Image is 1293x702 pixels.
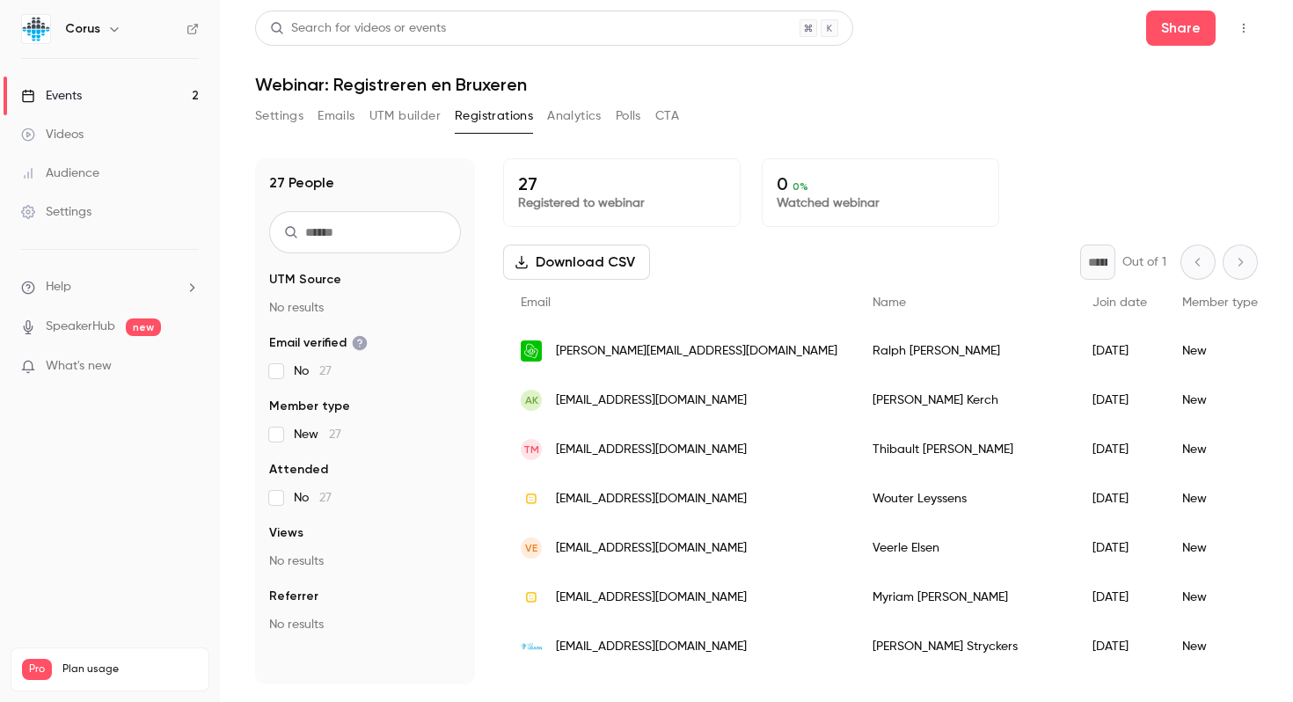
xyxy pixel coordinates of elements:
[556,589,747,607] span: [EMAIL_ADDRESS][DOMAIN_NAME]
[255,102,303,130] button: Settings
[1092,296,1147,309] span: Join date
[318,102,354,130] button: Emails
[1075,622,1165,671] div: [DATE]
[873,296,906,309] span: Name
[855,425,1075,474] div: Thibault [PERSON_NAME]
[319,365,332,377] span: 27
[556,490,747,508] span: [EMAIL_ADDRESS][DOMAIN_NAME]
[518,173,726,194] p: 27
[369,102,441,130] button: UTM builder
[22,15,50,43] img: Corus
[455,102,533,130] button: Registrations
[521,296,551,309] span: Email
[1165,376,1275,425] div: New
[518,194,726,212] p: Registered to webinar
[270,19,446,38] div: Search for videos or events
[855,474,1075,523] div: Wouter Leyssens
[21,203,91,221] div: Settings
[1075,326,1165,376] div: [DATE]
[556,441,747,459] span: [EMAIL_ADDRESS][DOMAIN_NAME]
[521,340,542,362] img: wxs.nl
[855,376,1075,425] div: [PERSON_NAME] Kerch
[525,540,537,556] span: VE
[269,616,461,633] p: No results
[294,426,341,443] span: New
[46,278,71,296] span: Help
[556,342,837,361] span: [PERSON_NAME][EMAIL_ADDRESS][DOMAIN_NAME]
[294,489,332,507] span: No
[46,357,112,376] span: What's new
[22,659,52,680] span: Pro
[1122,253,1166,271] p: Out of 1
[525,392,538,408] span: AK
[855,573,1075,622] div: Myriam [PERSON_NAME]
[855,523,1075,573] div: Veerle Elsen
[556,391,747,410] span: [EMAIL_ADDRESS][DOMAIN_NAME]
[521,488,542,509] img: telenet.be
[1075,523,1165,573] div: [DATE]
[269,588,318,605] span: Referrer
[269,334,368,352] span: Email verified
[556,539,747,558] span: [EMAIL_ADDRESS][DOMAIN_NAME]
[269,172,334,194] h1: 27 People
[21,126,84,143] div: Videos
[523,442,539,457] span: TM
[547,102,602,130] button: Analytics
[1182,296,1258,309] span: Member type
[503,245,650,280] button: Download CSV
[62,662,198,676] span: Plan usage
[319,492,332,504] span: 27
[556,638,747,656] span: [EMAIL_ADDRESS][DOMAIN_NAME]
[21,165,99,182] div: Audience
[294,362,332,380] span: No
[269,299,461,317] p: No results
[269,461,328,479] span: Attended
[1165,474,1275,523] div: New
[616,102,641,130] button: Polls
[777,173,984,194] p: 0
[855,326,1075,376] div: Ralph [PERSON_NAME]
[255,74,1258,95] h1: Webinar: Registreren en Bruxeren
[655,102,679,130] button: CTA
[1075,474,1165,523] div: [DATE]
[269,398,350,415] span: Member type
[126,318,161,336] span: new
[1146,11,1216,46] button: Share
[793,180,808,193] span: 0 %
[269,552,461,570] p: No results
[269,524,303,542] span: Views
[269,271,461,633] section: facet-groups
[777,194,984,212] p: Watched webinar
[1075,376,1165,425] div: [DATE]
[269,271,341,289] span: UTM Source
[521,636,542,657] img: uzleuven.com
[1165,326,1275,376] div: New
[46,318,115,336] a: SpeakerHub
[855,622,1075,671] div: [PERSON_NAME] Stryckers
[1075,425,1165,474] div: [DATE]
[178,359,199,375] iframe: Noticeable Trigger
[65,20,100,38] h6: Corus
[21,278,199,296] li: help-dropdown-opener
[521,587,542,608] img: telenet.be
[1165,622,1275,671] div: New
[1165,573,1275,622] div: New
[21,87,82,105] div: Events
[329,428,341,441] span: 27
[1165,523,1275,573] div: New
[1165,425,1275,474] div: New
[1075,573,1165,622] div: [DATE]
